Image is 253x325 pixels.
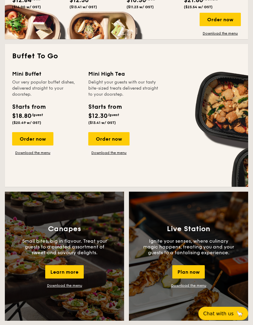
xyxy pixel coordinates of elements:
div: Learn more [45,265,84,279]
span: ($13.41 w/ GST) [69,5,97,9]
span: $12.30 [88,112,108,120]
span: ($13.41 w/ GST) [88,121,116,125]
h2: Buffet To Go [12,51,241,61]
div: Starts from [12,102,44,111]
div: Mini Buffet [12,70,81,78]
span: ($23.54 w/ GST) [184,5,213,9]
div: Plan now [172,265,205,279]
a: Download the menu [171,283,206,288]
span: /guest [32,113,43,117]
span: ($14.00 w/ GST) [12,5,41,9]
p: Small bites, big in flavour. Treat your guests to a curated assortment of sweet and savoury delig... [19,238,110,255]
div: Starts from [88,102,121,111]
a: Download the menu [12,150,53,155]
div: Order now [200,13,241,26]
a: Download the menu [47,283,82,288]
span: ($20.49 w/ GST) [12,121,41,125]
div: Delight your guests with our tasty bite-sized treats delivered straight to your doorstep. [88,79,159,97]
button: Chat with us🦙 [198,307,248,320]
p: Ignite your senses, where culinary magic happens, treating you and your guests to a tantalising e... [143,238,234,255]
h3: Canapes [48,225,81,233]
span: Chat with us [203,311,234,316]
span: ($11.23 w/ GST) [126,5,154,9]
div: Order now [88,132,130,145]
a: Download the menu [200,31,241,36]
div: Our very popular buffet dishes, delivered straight to your doorstep. [12,79,81,97]
span: 🦙 [236,310,243,317]
div: Order now [12,132,53,145]
a: Download the menu [88,150,130,155]
span: /guest [108,113,119,117]
div: Mini High Tea [88,70,159,78]
span: $18.80 [12,112,32,120]
h3: Live Station [167,225,210,233]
